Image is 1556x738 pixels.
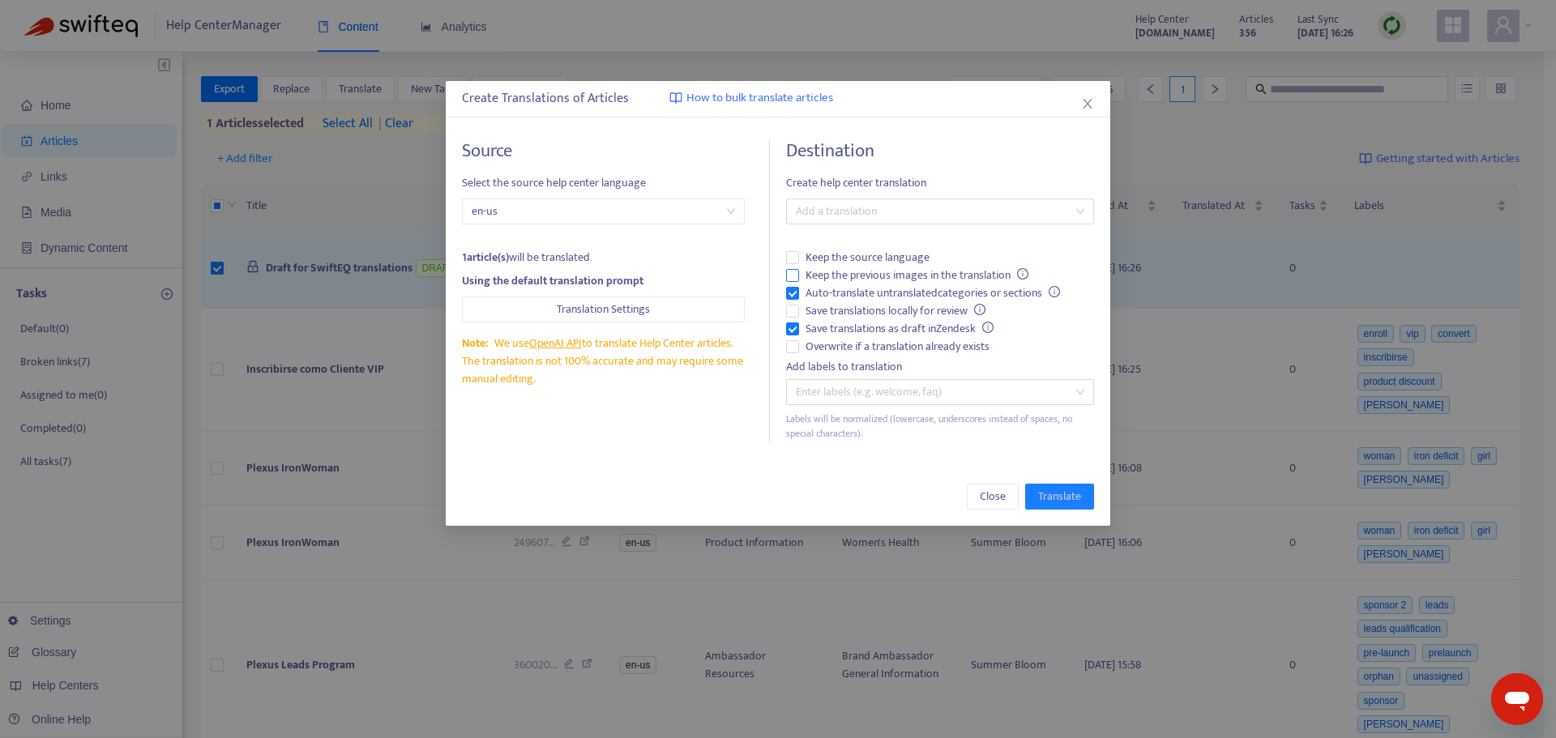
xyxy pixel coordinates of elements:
[669,89,833,108] a: How to bulk translate articles
[462,89,1094,109] div: Create Translations of Articles
[799,249,936,267] span: Keep the source language
[557,301,650,318] span: Translation Settings
[786,358,1094,376] div: Add labels to translation
[529,334,582,352] a: OpenAI API
[462,272,745,290] div: Using the default translation prompt
[462,249,745,267] div: will be translated
[967,484,1019,510] button: Close
[1017,268,1028,279] span: info-circle
[462,335,745,388] div: We use to translate Help Center articles. The translation is not 100% accurate and may require so...
[472,199,735,224] span: en-us
[669,92,682,105] img: image-link
[786,412,1094,442] div: Labels will be normalized (lowercase, underscores instead of spaces, no special characters).
[786,174,1094,192] span: Create help center translation
[462,296,745,322] button: Translation Settings
[980,488,1006,506] span: Close
[799,267,1035,284] span: Keep the previous images in the translation
[1491,673,1543,725] iframe: Button to launch messaging window
[799,302,992,320] span: Save translations locally for review
[1081,97,1094,110] span: close
[462,140,745,162] h4: Source
[462,248,509,267] strong: 1 article(s)
[786,140,1094,162] h4: Destination
[982,322,994,333] span: info-circle
[1049,286,1060,297] span: info-circle
[1025,484,1094,510] button: Translate
[1079,95,1096,113] button: Close
[462,334,488,352] span: Note:
[799,320,1000,338] span: Save translations as draft in Zendesk
[974,304,985,315] span: info-circle
[686,89,833,108] span: How to bulk translate articles
[462,174,745,192] span: Select the source help center language
[799,338,996,356] span: Overwrite if a translation already exists
[799,284,1067,302] span: Auto-translate untranslated categories or sections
